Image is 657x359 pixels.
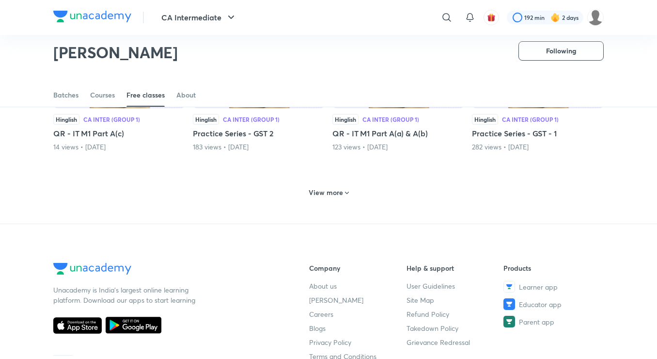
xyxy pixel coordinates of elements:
a: Blogs [309,323,407,333]
a: Courses [90,83,115,107]
a: Learner app [503,281,601,293]
button: Following [518,41,604,61]
span: Careers [309,309,333,319]
h6: Company [309,263,407,273]
div: 14 views • 19 days ago [53,142,185,152]
a: Parent app [503,316,601,327]
div: Courses [90,90,115,100]
span: Parent app [519,317,554,327]
a: Privacy Policy [309,337,407,347]
h5: Practice Series - GST 2 [193,128,325,139]
button: avatar [484,10,499,25]
div: 123 views • 21 days ago [332,142,464,152]
h6: View more [309,188,343,197]
img: avatar [487,13,496,22]
img: streak [550,13,560,22]
a: Company Logo [53,11,131,25]
a: User Guidelines [407,281,504,291]
h5: QR - IT M1 Part A(c) [53,128,185,139]
div: Free classes [126,90,165,100]
div: Hinglish [332,114,359,125]
a: Batches [53,83,78,107]
a: Company Logo [53,263,278,277]
div: CA Inter (Group 1) [502,116,559,122]
span: Learner app [519,282,558,292]
span: Educator app [519,299,562,310]
img: Learner app [503,281,515,293]
div: CA Inter (Group 1) [362,116,419,122]
img: Company Logo [53,11,131,22]
div: Hinglish [53,114,79,125]
div: About [176,90,196,100]
div: CA Inter (Group 1) [223,116,280,122]
a: Site Map [407,295,504,305]
span: Following [546,46,576,56]
button: CA Intermediate [156,8,243,27]
div: 183 views • 20 days ago [193,142,325,152]
a: Refund Policy [407,309,504,319]
h5: QR - IT M1 Part A(a) & A(b) [332,128,464,139]
h5: Practice Series - GST - 1 [472,128,604,139]
h6: Products [503,263,601,273]
div: Hinglish [472,114,498,125]
div: Batches [53,90,78,100]
a: [PERSON_NAME] [309,295,407,305]
div: 282 views • 22 days ago [472,142,604,152]
a: Grievance Redressal [407,337,504,347]
a: Takedown Policy [407,323,504,333]
a: About [176,83,196,107]
div: CA Inter (Group 1) [83,116,140,122]
p: Unacademy is India’s largest online learning platform. Download our apps to start learning [53,285,199,305]
img: Company Logo [53,263,131,275]
a: Careers [309,309,407,319]
img: Parent app [503,316,515,327]
img: Educator app [503,298,515,310]
a: Free classes [126,83,165,107]
h2: [PERSON_NAME] [53,43,178,62]
a: Educator app [503,298,601,310]
div: Hinglish [193,114,219,125]
img: Soumee [587,9,604,26]
a: About us [309,281,407,291]
h6: Help & support [407,263,504,273]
